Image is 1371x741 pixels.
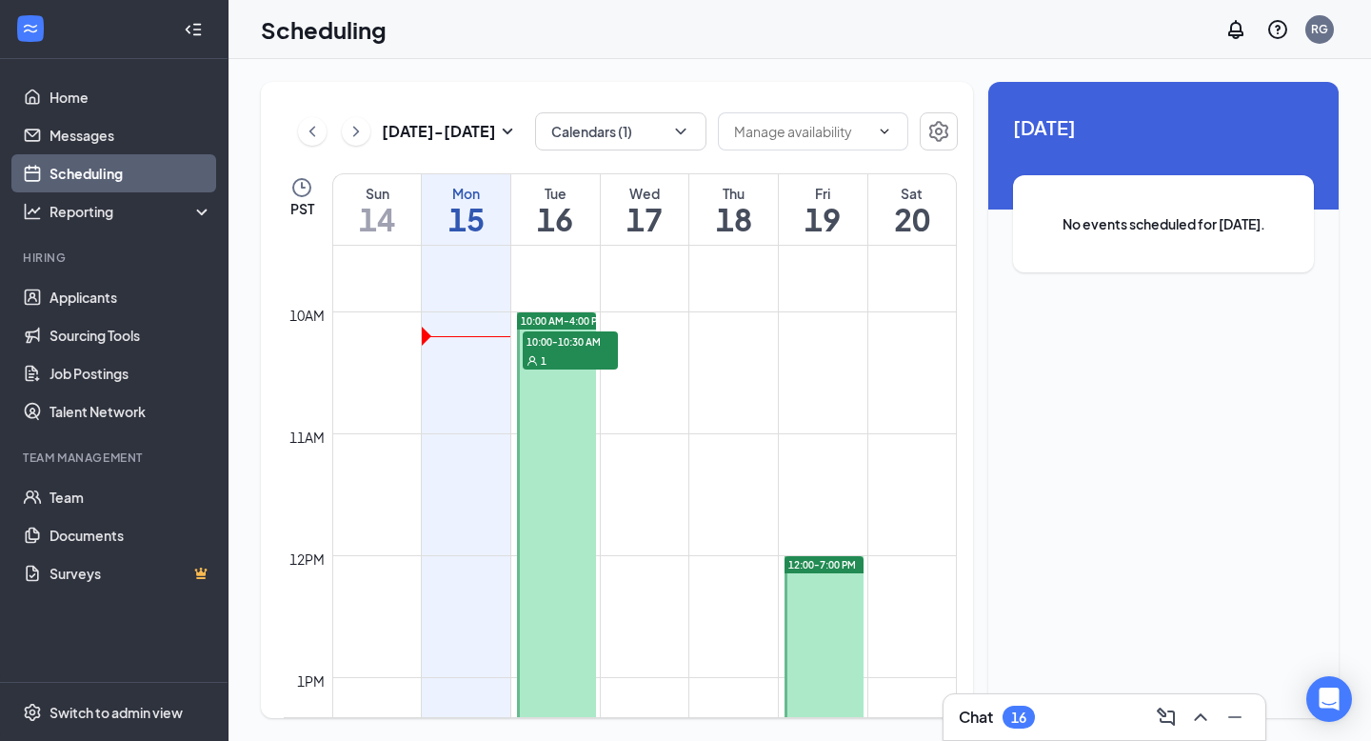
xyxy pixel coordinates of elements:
div: Tue [511,184,600,203]
svg: SmallChevronDown [496,120,519,143]
a: September 15, 2025 [422,174,510,245]
a: September 19, 2025 [779,174,867,245]
a: Messages [50,116,212,154]
svg: Minimize [1223,706,1246,729]
div: 16 [1011,710,1026,726]
h1: 16 [511,203,600,235]
div: Wed [601,184,689,203]
h3: [DATE] - [DATE] [382,121,496,142]
button: Calendars (1)ChevronDown [535,112,706,150]
div: Reporting [50,202,213,221]
svg: QuestionInfo [1266,18,1289,41]
a: September 17, 2025 [601,174,689,245]
div: Team Management [23,450,209,466]
div: Thu [689,184,778,203]
a: September 20, 2025 [868,174,956,245]
svg: ChevronRight [347,120,366,143]
svg: Notifications [1224,18,1247,41]
button: Minimize [1220,702,1250,732]
a: September 18, 2025 [689,174,778,245]
div: 1pm [293,671,328,691]
svg: ChevronUp [1189,706,1212,729]
a: Talent Network [50,392,212,431]
span: No events scheduled for [DATE]. [1051,213,1276,234]
div: Mon [422,184,510,203]
div: Sun [333,184,421,203]
span: [DATE] [1013,112,1314,142]
span: 10:00-10:30 AM [523,331,618,350]
a: Home [50,78,212,116]
svg: User [527,355,538,367]
a: Applicants [50,278,212,316]
div: 11am [286,427,328,448]
h1: 19 [779,203,867,235]
div: RG [1311,21,1328,37]
span: 1 [541,354,546,368]
svg: ChevronDown [877,124,892,139]
div: 10am [286,305,328,326]
div: Fri [779,184,867,203]
h1: 14 [333,203,421,235]
svg: Clock [290,176,313,199]
a: SurveysCrown [50,554,212,592]
h1: Scheduling [261,13,387,46]
a: Documents [50,516,212,554]
button: ChevronRight [342,117,370,146]
svg: Settings [927,120,950,143]
div: Switch to admin view [50,703,183,722]
button: ChevronLeft [298,117,327,146]
a: September 16, 2025 [511,174,600,245]
svg: Collapse [184,20,203,39]
svg: ComposeMessage [1155,706,1178,729]
h1: 17 [601,203,689,235]
a: Job Postings [50,354,212,392]
button: ComposeMessage [1151,702,1182,732]
svg: ChevronLeft [303,120,322,143]
svg: ChevronDown [671,122,690,141]
div: Sat [868,184,956,203]
a: Sourcing Tools [50,316,212,354]
svg: Analysis [23,202,42,221]
div: 12pm [286,549,328,570]
button: ChevronUp [1185,702,1216,732]
a: Team [50,478,212,516]
h3: Chat [959,707,993,728]
h1: 20 [868,203,956,235]
h1: 18 [689,203,778,235]
div: Hiring [23,250,209,266]
a: September 14, 2025 [333,174,421,245]
div: Open Intercom Messenger [1306,676,1352,722]
svg: Settings [23,703,42,722]
svg: WorkstreamLogo [21,19,40,38]
span: PST [290,199,314,218]
span: 10:00 AM-4:00 PM [521,314,606,328]
a: Scheduling [50,154,212,192]
span: 12:00-7:00 PM [788,558,856,571]
button: Settings [920,112,958,150]
input: Manage availability [734,121,869,142]
h1: 15 [422,203,510,235]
